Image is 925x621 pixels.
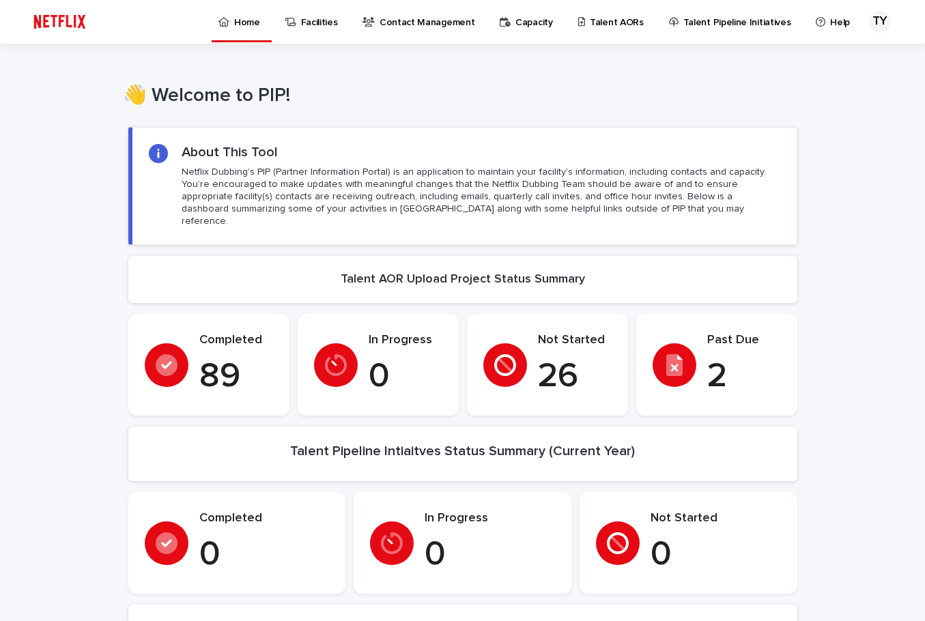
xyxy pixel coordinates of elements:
p: 0 [651,534,781,575]
p: Past Due [707,333,781,348]
p: 0 [199,534,330,575]
h2: Talent Pipeline Intiaitves Status Summary (Current Year) [290,443,635,459]
div: TY [869,11,891,33]
p: In Progress [369,333,442,348]
p: Not Started [538,333,612,348]
p: Completed [199,511,330,526]
p: 26 [538,356,612,397]
h2: About This Tool [182,144,278,160]
h1: 👋 Welcome to PIP! [123,85,792,108]
p: 2 [707,356,781,397]
p: Not Started [651,511,781,526]
h2: Talent AOR Upload Project Status Summary [341,272,585,287]
p: Netflix Dubbing's PIP (Partner Information Portal) is an application to maintain your facility's ... [182,166,780,228]
p: 89 [199,356,273,397]
p: In Progress [425,511,555,526]
p: 0 [369,356,442,397]
p: Completed [199,333,273,348]
p: 0 [425,534,555,575]
img: ifQbXi3ZQGMSEF7WDB7W [27,8,92,35]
